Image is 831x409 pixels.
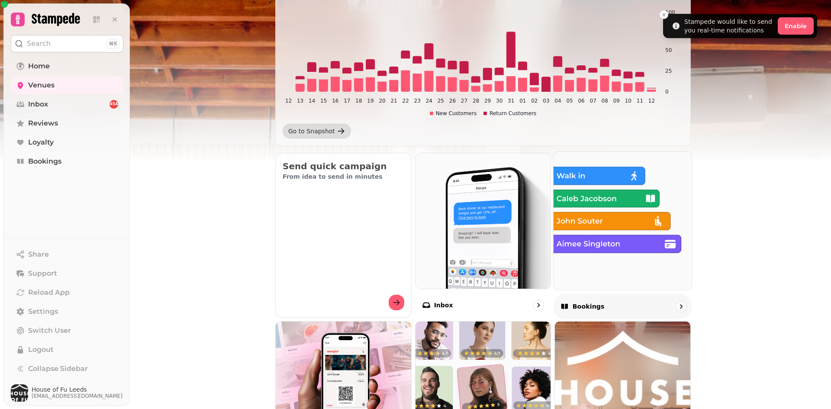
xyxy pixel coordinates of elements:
span: Logout [28,345,54,355]
tspan: 14 [309,98,315,104]
tspan: 25 [665,68,672,74]
button: Close toast [660,10,668,19]
tspan: 12 [285,98,292,104]
tspan: 22 [403,98,409,104]
button: Support [11,265,123,282]
span: Bookings [28,156,61,167]
tspan: 50 [665,47,672,53]
a: Reviews [11,115,123,132]
tspan: 06 [578,98,584,104]
a: Home [11,58,123,75]
tspan: 30 [496,98,502,104]
button: Share [11,246,123,263]
tspan: 11 [637,98,643,104]
div: Go to Snapshot [288,127,335,135]
a: Bookings [11,153,123,170]
a: Venues [11,77,123,94]
div: Return Customers [483,110,536,117]
p: Search [27,39,51,49]
span: Inbox [28,99,48,109]
tspan: 28 [473,98,479,104]
tspan: 10 [625,98,631,104]
p: Bookings [573,302,605,311]
button: Reload App [11,284,123,301]
p: Inbox [434,301,453,309]
img: User avatar [11,384,28,402]
tspan: 31 [508,98,514,104]
span: Collapse Sidebar [28,364,88,374]
span: Switch User [28,325,71,336]
a: BookingsBookings [553,151,692,319]
tspan: 15 [320,98,327,104]
tspan: 20 [379,98,385,104]
button: Collapse Sidebar [11,360,123,377]
p: From idea to send in minutes [283,172,404,181]
img: Inbox [415,153,551,289]
a: InboxInbox [415,153,551,318]
tspan: 13 [297,98,303,104]
span: Settings [28,306,58,317]
tspan: 17 [344,98,350,104]
tspan: 0 [665,89,669,95]
tspan: 27 [461,98,467,104]
tspan: 29 [484,98,491,104]
tspan: 01 [519,98,526,104]
tspan: 07 [590,98,596,104]
button: Search⌘K [11,35,123,52]
a: Inbox454 [11,96,123,113]
tspan: 19 [367,98,374,104]
tspan: 12 [648,98,655,104]
span: Venues [28,80,55,90]
button: Logout [11,341,123,358]
img: Bookings [547,145,699,296]
tspan: 05 [566,98,573,104]
span: Reload App [28,287,70,298]
tspan: 23 [414,98,421,104]
tspan: 02 [531,98,538,104]
tspan: 16 [332,98,338,104]
a: Loyalty [11,134,123,151]
span: [EMAIL_ADDRESS][DOMAIN_NAME] [32,393,122,399]
button: Enable [778,17,814,35]
span: 454 [110,101,118,107]
svg: go to [534,301,543,309]
span: House of Fu Leeds [32,386,122,393]
a: Settings [11,303,123,320]
tspan: 26 [449,98,456,104]
a: Go to Snapshot [283,124,351,138]
svg: go to [676,302,685,311]
button: Switch User [11,322,123,339]
span: Home [28,61,50,71]
tspan: 03 [543,98,549,104]
div: ⌘K [106,39,119,48]
div: Stampede would like to send you real-time notifications [684,17,774,35]
tspan: 09 [613,98,620,104]
tspan: 08 [602,98,608,104]
span: Support [28,268,57,279]
tspan: 04 [554,98,561,104]
span: Reviews [28,118,58,129]
tspan: 18 [355,98,362,104]
tspan: 24 [426,98,432,104]
span: Share [28,249,49,260]
span: Loyalty [28,137,54,148]
tspan: 21 [390,98,397,104]
button: Send quick campaignFrom idea to send in minutes [275,153,412,318]
div: New Customers [430,110,477,117]
button: User avatarHouse of Fu Leeds[EMAIL_ADDRESS][DOMAIN_NAME] [11,384,123,402]
tspan: 25 [438,98,444,104]
h2: Send quick campaign [283,160,404,172]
